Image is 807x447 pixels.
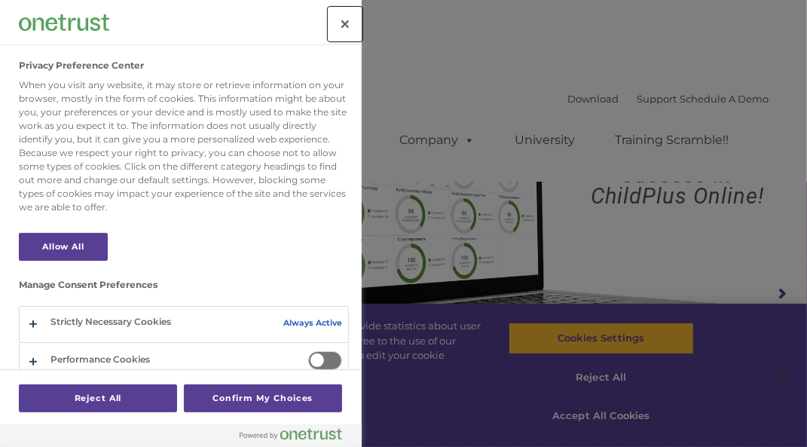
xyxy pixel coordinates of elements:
[19,8,109,38] div: Company Logo
[240,428,342,440] img: Powered by OneTrust Opens in a new Tab
[240,428,354,447] a: Powered by OneTrust Opens in a new Tab
[19,233,108,261] button: Allow All
[19,280,349,298] h3: Manage Consent Preferences
[329,8,362,41] button: Close
[19,14,109,30] img: Company Logo
[19,78,349,214] div: When you visit any website, it may store or retrieve information on your browser, mostly in the f...
[19,60,144,71] h2: Privacy Preference Center
[184,384,342,412] button: Confirm My Choices
[19,384,177,412] button: Reject All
